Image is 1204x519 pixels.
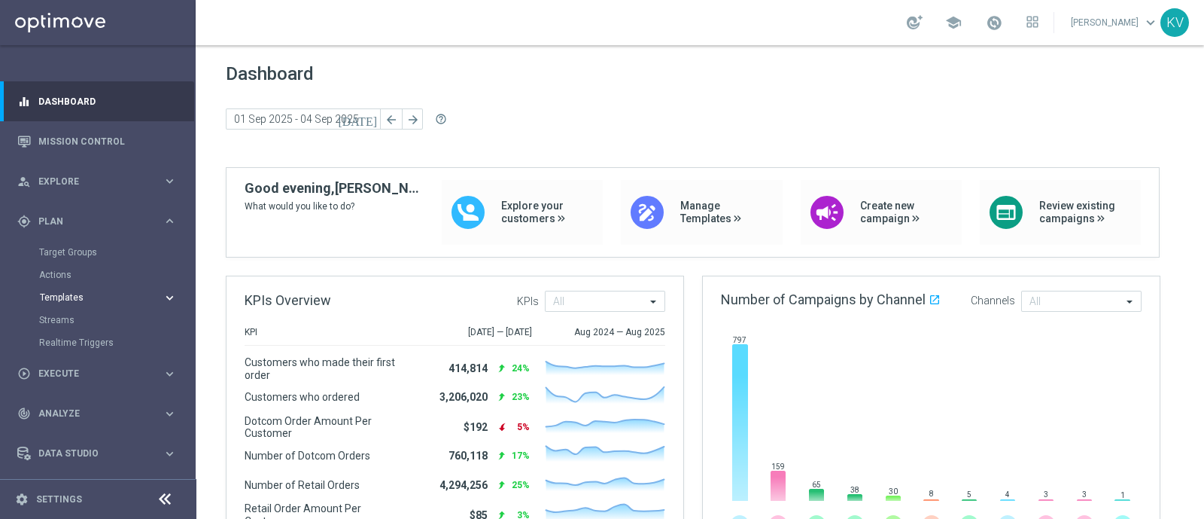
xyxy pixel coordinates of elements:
[17,367,163,380] div: Execute
[38,449,163,458] span: Data Studio
[17,215,163,228] div: Plan
[39,309,194,331] div: Streams
[17,367,31,380] i: play_circle_outline
[17,407,31,420] i: track_changes
[38,217,163,226] span: Plan
[39,241,194,264] div: Target Groups
[39,264,194,286] div: Actions
[17,215,31,228] i: gps_fixed
[39,337,157,349] a: Realtime Triggers
[40,293,147,302] span: Templates
[17,474,177,514] div: Optibot
[163,291,177,305] i: keyboard_arrow_right
[17,175,163,188] div: Explore
[39,286,194,309] div: Templates
[1069,11,1160,34] a: [PERSON_NAME]keyboard_arrow_down
[38,409,163,418] span: Analyze
[17,81,177,121] div: Dashboard
[38,177,163,186] span: Explore
[17,95,31,108] i: equalizer
[39,331,194,354] div: Realtime Triggers
[15,493,29,506] i: settings
[17,96,178,108] button: equalizer Dashboard
[38,121,177,161] a: Mission Control
[17,175,31,188] i: person_search
[17,408,178,420] button: track_changes Analyze keyboard_arrow_right
[945,14,962,31] span: school
[17,121,177,161] div: Mission Control
[163,407,177,421] i: keyboard_arrow_right
[1160,8,1189,37] div: KV
[1142,14,1159,31] span: keyboard_arrow_down
[163,174,177,188] i: keyboard_arrow_right
[40,293,163,302] div: Templates
[39,314,157,326] a: Streams
[17,447,163,460] div: Data Studio
[39,292,178,304] button: Templates keyboard_arrow_right
[17,215,178,227] button: gps_fixed Plan keyboard_arrow_right
[17,447,178,459] button: Data Studio keyboard_arrow_right
[17,136,178,148] button: Mission Control
[38,81,177,121] a: Dashboard
[163,214,177,228] i: keyboard_arrow_right
[38,474,157,514] a: Optibot
[163,447,177,461] i: keyboard_arrow_right
[36,495,82,504] a: Settings
[39,246,157,258] a: Target Groups
[39,269,157,281] a: Actions
[163,367,177,381] i: keyboard_arrow_right
[17,407,163,420] div: Analyze
[38,369,163,378] span: Execute
[17,176,178,188] button: person_search Explore keyboard_arrow_right
[17,368,178,380] button: play_circle_outline Execute keyboard_arrow_right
